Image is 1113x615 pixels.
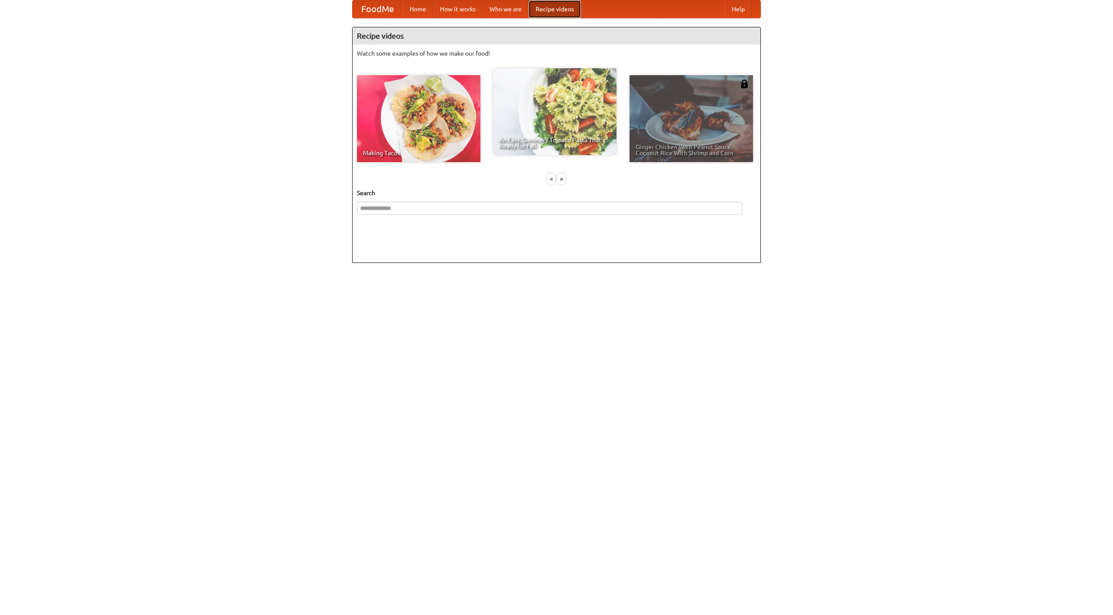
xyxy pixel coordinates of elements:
span: An Easy, Summery Tomato Pasta That's Ready for Fall [499,137,610,149]
a: Help [725,0,752,18]
div: » [558,173,566,184]
img: 483408.png [740,80,749,88]
span: Making Tacos [363,150,474,156]
p: Watch some examples of how we make our food! [357,49,756,58]
a: Recipe videos [529,0,581,18]
a: How it works [433,0,483,18]
h4: Recipe videos [353,27,760,45]
a: FoodMe [353,0,403,18]
a: An Easy, Summery Tomato Pasta That's Ready for Fall [493,68,616,155]
a: Making Tacos [357,75,480,162]
a: Who we are [483,0,529,18]
div: « [547,173,555,184]
a: Home [403,0,433,18]
h5: Search [357,189,756,197]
